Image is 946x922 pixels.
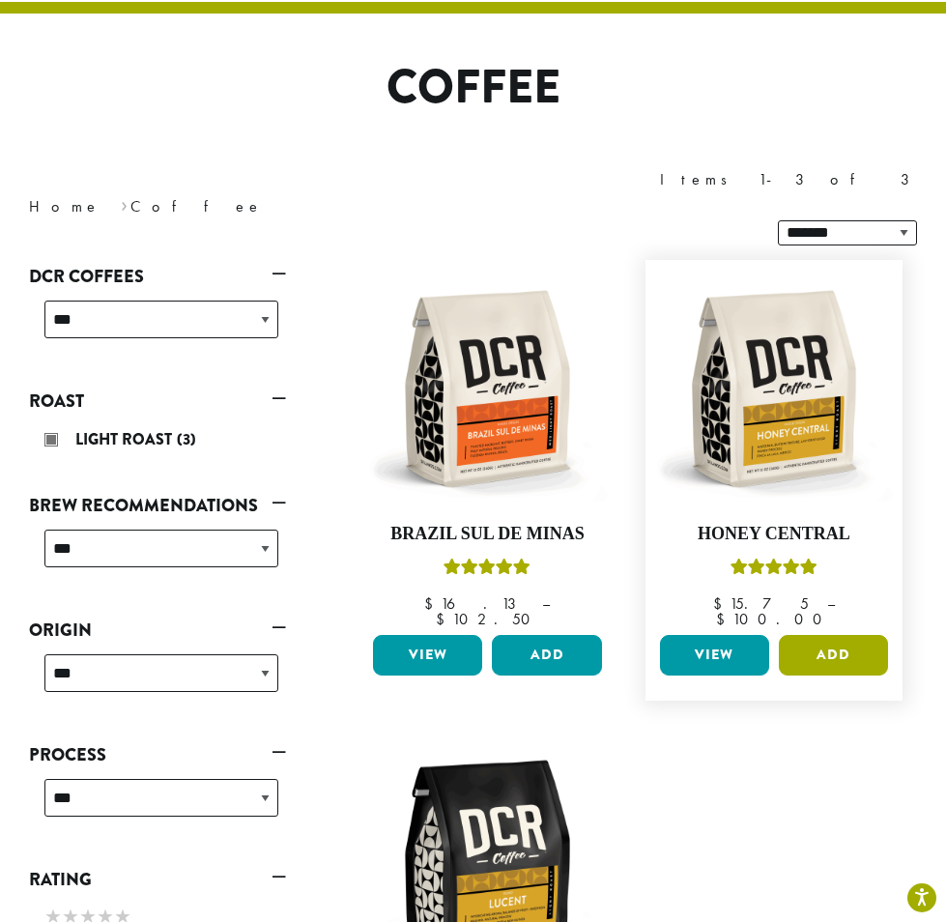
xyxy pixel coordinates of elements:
[660,635,769,676] a: View
[29,260,286,293] a: DCR Coffees
[29,522,286,591] div: Brew Recommendations
[492,635,601,676] button: Add
[436,609,539,629] bdi: 102.50
[121,188,128,218] span: ›
[660,168,917,191] div: Items 1-3 of 3
[444,556,530,585] div: Rated 5.00 out of 5
[373,635,482,676] a: View
[29,614,286,647] a: Origin
[368,524,606,545] h4: Brazil Sul De Minas
[368,270,606,627] a: Brazil Sul De MinasRated 5.00 out of 5
[779,635,888,676] button: Add
[29,418,286,466] div: Roast
[29,863,286,896] a: Rating
[75,428,177,450] span: Light Roast
[436,609,452,629] span: $
[713,593,809,614] bdi: 15.75
[655,270,893,507] img: DCR-12oz-Honey-Central-Stock-scaled.png
[177,428,196,450] span: (3)
[424,593,524,614] bdi: 16.13
[655,270,893,627] a: Honey CentralRated 5.00 out of 5
[14,60,932,116] h1: Coffee
[29,196,100,216] a: Home
[29,489,286,522] a: Brew Recommendations
[29,738,286,771] a: Process
[424,593,441,614] span: $
[29,647,286,715] div: Origin
[716,609,732,629] span: $
[29,385,286,418] a: Roast
[29,771,286,840] div: Process
[731,556,817,585] div: Rated 5.00 out of 5
[655,524,893,545] h4: Honey Central
[29,293,286,361] div: DCR Coffees
[29,195,444,218] nav: Breadcrumb
[542,593,550,614] span: –
[716,609,831,629] bdi: 100.00
[827,593,835,614] span: –
[713,593,730,614] span: $
[368,270,606,507] img: DCR-12oz-Brazil-Sul-De-Minas-Stock-scaled.png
